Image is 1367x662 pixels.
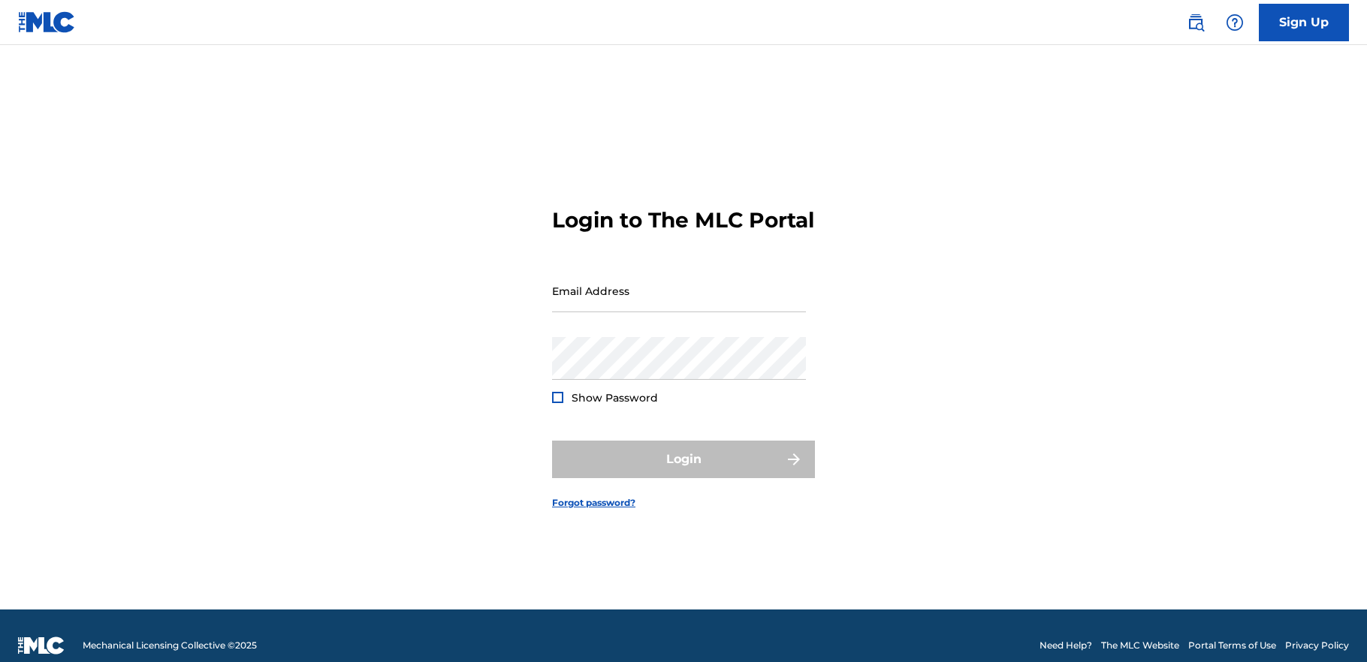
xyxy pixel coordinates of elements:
[1220,8,1250,38] div: Help
[18,11,76,33] img: MLC Logo
[552,496,635,510] a: Forgot password?
[18,636,65,654] img: logo
[552,207,814,233] h3: Login to The MLC Portal
[1188,639,1276,652] a: Portal Terms of Use
[1292,590,1367,662] iframe: Chat Widget
[1181,8,1211,38] a: Public Search
[1226,14,1244,32] img: help
[1285,639,1349,652] a: Privacy Policy
[1187,14,1205,32] img: search
[1101,639,1179,652] a: The MLC Website
[1259,4,1349,41] a: Sign Up
[572,391,658,405] span: Show Password
[83,639,257,652] span: Mechanical Licensing Collective © 2025
[1040,639,1092,652] a: Need Help?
